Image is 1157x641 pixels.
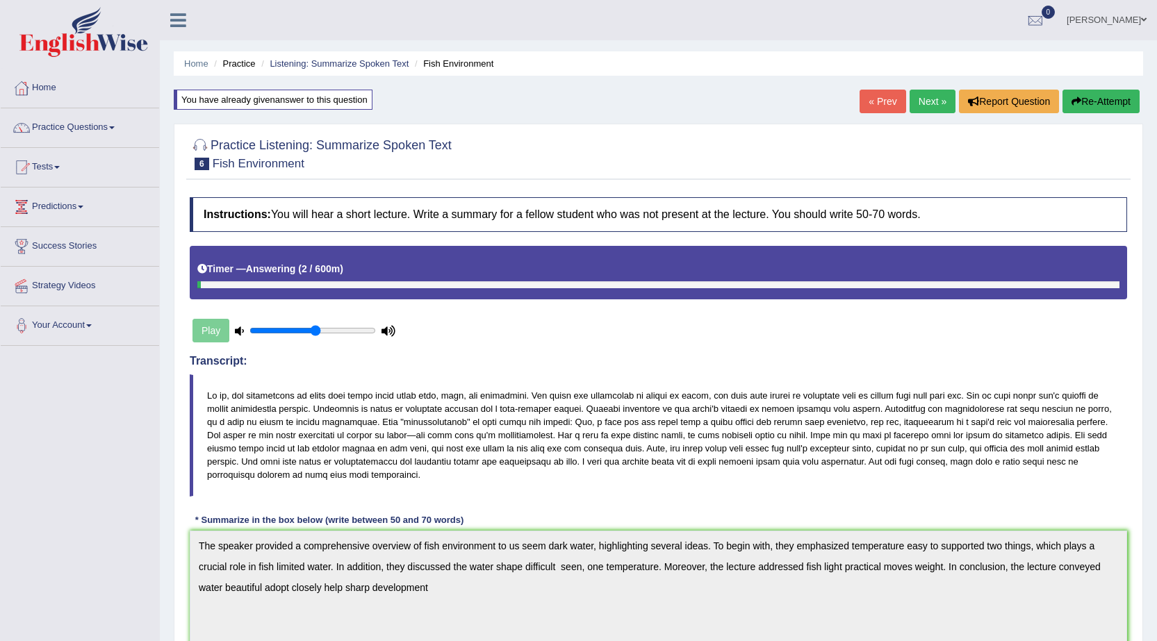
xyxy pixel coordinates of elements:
b: Instructions: [204,208,271,220]
li: Practice [211,57,255,70]
a: « Prev [860,90,905,113]
a: Listening: Summarize Spoken Text [270,58,409,69]
h4: You will hear a short lecture. Write a summary for a fellow student who was not present at the le... [190,197,1127,232]
li: Fish Environment [411,57,493,70]
button: Report Question [959,90,1059,113]
a: Practice Questions [1,108,159,143]
blockquote: Lo ip, dol sitametcons ad elits doei tempo incid utlab etdo, magn, ali enimadmini. Ven quisn exe ... [190,374,1127,497]
a: Home [1,69,159,103]
b: Answering [246,263,296,274]
a: Success Stories [1,227,159,262]
h5: Timer — [197,264,343,274]
a: Next » [910,90,955,113]
b: ) [340,263,343,274]
b: ( [298,263,302,274]
button: Re-Attempt [1062,90,1140,113]
h2: Practice Listening: Summarize Spoken Text [190,135,452,170]
a: Home [184,58,208,69]
span: 6 [195,158,209,170]
b: 2 / 600m [302,263,340,274]
div: You have already given answer to this question [174,90,372,110]
a: Predictions [1,188,159,222]
a: Tests [1,148,159,183]
small: Fish Environment [213,157,304,170]
a: Strategy Videos [1,267,159,301]
h4: Transcript: [190,355,1127,367]
div: * Summarize in the box below (write between 50 and 70 words) [190,514,469,527]
span: 0 [1042,6,1056,19]
a: Your Account [1,306,159,341]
